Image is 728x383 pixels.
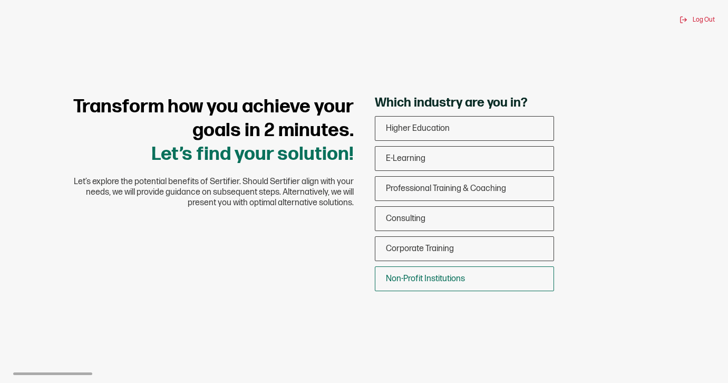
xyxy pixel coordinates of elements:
iframe: Chat Widget [675,332,728,383]
span: Corporate Training [386,244,454,254]
span: Higher Education [386,123,450,133]
span: Consulting [386,214,425,224]
h1: Let’s find your solution! [59,95,354,166]
span: Let’s explore the potential benefits of Sertifier. Should Sertifier align with your needs, we wil... [59,177,354,208]
span: Log Out [693,16,715,24]
span: E-Learning [386,154,425,164]
span: Which industry are you in? [375,95,528,111]
span: Transform how you achieve your goals in 2 minutes. [73,95,354,142]
span: Non-Profit Institutions [386,274,465,284]
span: Professional Training & Coaching [386,184,506,194]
